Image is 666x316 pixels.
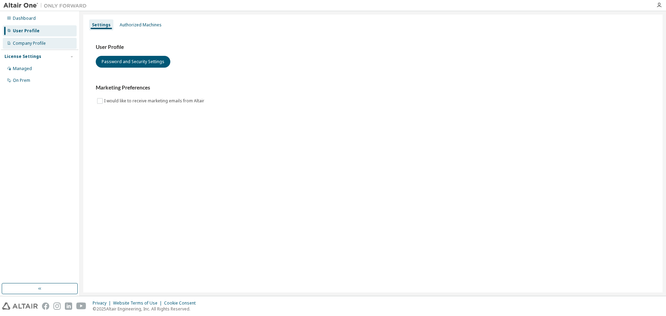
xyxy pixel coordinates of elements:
div: Company Profile [13,41,46,46]
div: Cookie Consent [164,300,200,306]
div: Dashboard [13,16,36,21]
div: Settings [92,22,111,28]
div: Website Terms of Use [113,300,164,306]
div: On Prem [13,78,30,83]
img: facebook.svg [42,302,49,310]
button: Password and Security Settings [96,56,170,68]
h3: User Profile [96,44,650,51]
div: Privacy [93,300,113,306]
img: linkedin.svg [65,302,72,310]
div: User Profile [13,28,40,34]
div: Managed [13,66,32,71]
img: instagram.svg [53,302,61,310]
img: altair_logo.svg [2,302,38,310]
h3: Marketing Preferences [96,84,650,91]
img: Altair One [3,2,90,9]
label: I would like to receive marketing emails from Altair [104,97,206,105]
div: License Settings [5,54,41,59]
img: youtube.svg [76,302,86,310]
div: Authorized Machines [120,22,162,28]
p: © 2025 Altair Engineering, Inc. All Rights Reserved. [93,306,200,312]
